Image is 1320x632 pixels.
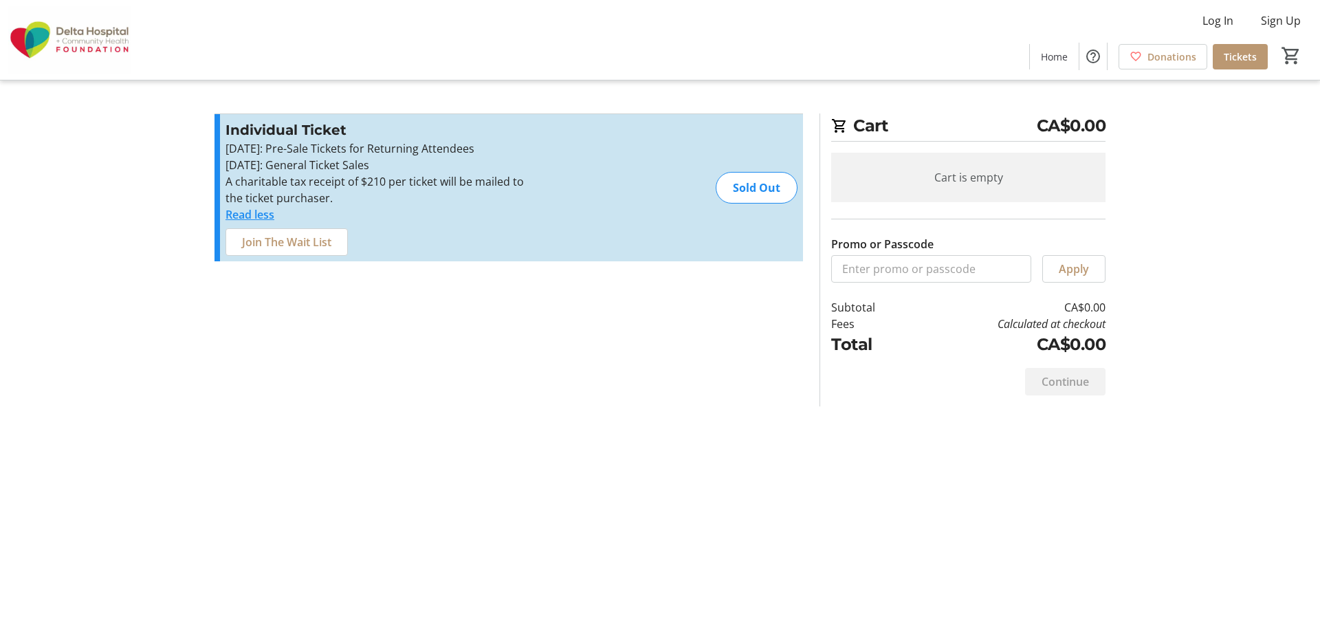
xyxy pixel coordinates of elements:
[911,316,1105,332] td: Calculated at checkout
[225,140,526,157] p: [DATE]: Pre-Sale Tickets for Returning Attendees
[8,6,131,74] img: Delta Hospital and Community Health Foundation's Logo
[1202,12,1233,29] span: Log In
[1119,44,1207,69] a: Donations
[831,316,911,332] td: Fees
[225,206,274,223] button: Read less
[1059,261,1089,277] span: Apply
[225,228,348,256] button: Join The Wait List
[225,173,526,206] p: A charitable tax receipt of $210 per ticket will be mailed to the ticket purchaser.
[831,153,1105,202] div: Cart is empty
[1079,43,1107,70] button: Help
[911,332,1105,357] td: CA$0.00
[1261,12,1301,29] span: Sign Up
[1042,255,1105,283] button: Apply
[911,299,1105,316] td: CA$0.00
[1037,113,1106,138] span: CA$0.00
[1147,50,1196,64] span: Donations
[831,299,911,316] td: Subtotal
[716,172,797,204] div: Sold Out
[831,255,1031,283] input: Enter promo or passcode
[1224,50,1257,64] span: Tickets
[1191,10,1244,32] button: Log In
[242,234,331,250] span: Join The Wait List
[1279,43,1303,68] button: Cart
[1030,44,1079,69] a: Home
[225,157,526,173] p: [DATE]: General Ticket Sales
[831,332,911,357] td: Total
[1213,44,1268,69] a: Tickets
[1250,10,1312,32] button: Sign Up
[831,236,934,252] label: Promo or Passcode
[831,113,1105,142] h2: Cart
[1041,50,1068,64] span: Home
[225,120,526,140] h3: Individual Ticket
